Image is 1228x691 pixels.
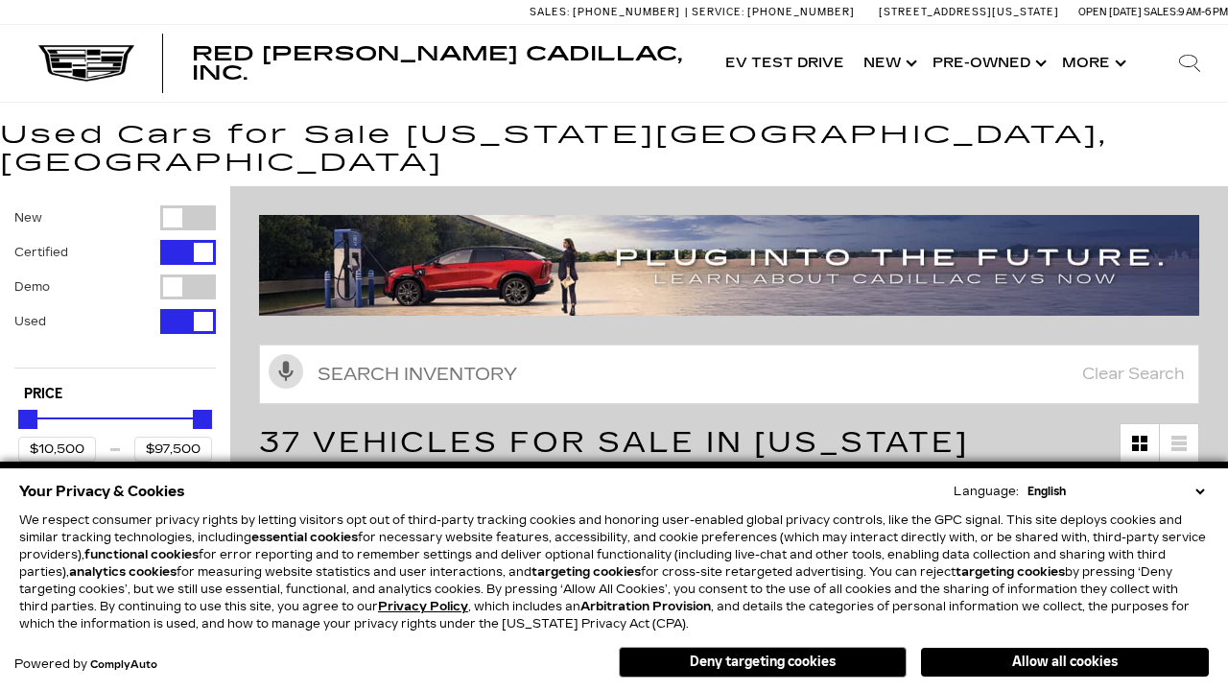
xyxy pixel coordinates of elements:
img: Cadillac Dark Logo with Cadillac White Text [38,45,134,82]
strong: analytics cookies [69,565,177,579]
a: Red [PERSON_NAME] Cadillac, Inc. [192,44,697,83]
div: Language: [954,486,1019,497]
span: Open [DATE] [1078,6,1142,18]
span: Service: [692,6,744,18]
p: We respect consumer privacy rights by letting visitors opt out of third-party tracking cookies an... [19,512,1209,632]
select: Language Select [1023,483,1209,500]
div: Powered by [14,658,157,671]
span: 9 AM-6 PM [1178,6,1228,18]
label: Demo [14,277,50,297]
a: Service: [PHONE_NUMBER] [685,7,860,17]
a: [STREET_ADDRESS][US_STATE] [879,6,1059,18]
strong: functional cookies [84,548,199,561]
div: Minimum Price [18,410,37,429]
h5: Price [24,386,206,403]
span: [PHONE_NUMBER] [573,6,680,18]
strong: Arbitration Provision [580,600,711,613]
a: New [854,25,923,102]
a: EV Test Drive [716,25,854,102]
a: Pre-Owned [923,25,1052,102]
span: 37 Vehicles for Sale in [US_STATE][GEOGRAPHIC_DATA], [GEOGRAPHIC_DATA] [259,425,1057,498]
img: ev-blog-post-banners4 [259,215,1199,316]
strong: essential cookies [251,531,358,544]
div: Price [18,403,212,462]
svg: Click to toggle on voice search [269,354,303,389]
input: Minimum [18,437,96,462]
button: Allow all cookies [921,648,1209,677]
a: ComplyAuto [90,659,157,671]
input: Search Inventory [259,345,1199,404]
button: Deny targeting cookies [619,647,907,678]
label: Certified [14,243,68,262]
strong: targeting cookies [956,565,1065,579]
strong: targeting cookies [531,565,641,579]
span: Sales: [1144,6,1178,18]
label: New [14,208,42,227]
a: Privacy Policy [378,600,468,613]
span: Sales: [530,6,570,18]
span: Your Privacy & Cookies [19,478,185,505]
button: More [1052,25,1132,102]
label: Used [14,312,46,331]
span: [PHONE_NUMBER] [747,6,855,18]
input: Maximum [134,437,212,462]
div: Maximum Price [193,410,212,429]
div: Filter by Vehicle Type [14,205,216,368]
a: Sales: [PHONE_NUMBER] [530,7,685,17]
span: Red [PERSON_NAME] Cadillac, Inc. [192,42,682,84]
